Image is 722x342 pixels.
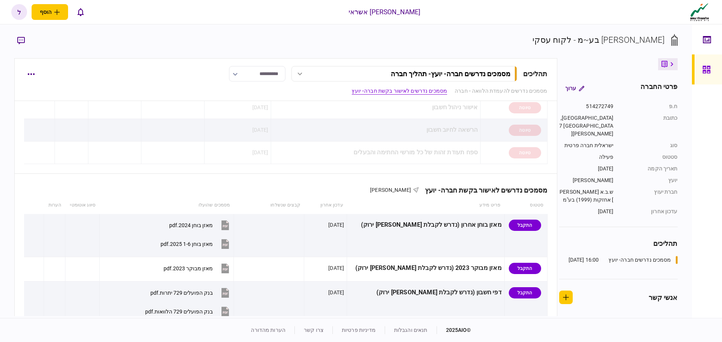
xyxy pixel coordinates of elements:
button: בנק הפועלים 729 יתרות.pdf [150,284,231,301]
button: ערוך [559,81,590,95]
div: חברת יעוץ [621,188,678,204]
div: תהליכים [523,69,548,79]
div: © 2025 AIO [437,326,471,334]
button: ל [11,4,27,20]
div: התקבל [509,263,541,274]
div: 16:00 [DATE] [569,256,599,264]
div: [PERSON_NAME] אשראי [349,7,421,17]
div: טיוטה [509,102,541,113]
div: מאזן בוחן אחרון (נדרש לקבלת [PERSON_NAME] ירוק) [350,217,501,234]
a: מסמכים נדרשים חברה- יועץ16:00 [DATE] [569,256,678,264]
div: התקבל [509,287,541,298]
div: מסמכים נדרשים חברה- יועץ [608,256,671,264]
th: סיווג אוטומטי [65,197,99,214]
div: טיוטה [509,125,541,136]
th: סטטוס [504,197,547,214]
th: מסמכים שהועלו [99,197,234,214]
div: מאזן בוחן 1-6 2025.pdf [161,241,213,247]
th: קבצים שנשלחו [234,197,304,214]
button: מאזן מבוקר 2023.pdf [164,260,231,277]
div: סטטוס [621,153,678,161]
div: מאזן מבוקר 2023.pdf [164,265,213,271]
div: התקבל [509,220,541,231]
button: פתח רשימת התראות [73,4,88,20]
div: [DATE] [252,126,268,134]
div: מסמכים נדרשים לאישור בקשת חברה- יועץ [419,186,548,194]
div: [PERSON_NAME] בע~מ - לקוח עסקי [532,34,665,46]
div: אישור ניהול חשבון [274,99,478,116]
div: דפי חשבון (נדרש לקבלת [PERSON_NAME] ירוק) [350,284,501,301]
a: צרו קשר [304,327,323,333]
div: ספח תעודת זהות של כל מורשי החתימה והבעלים [274,144,478,161]
a: הערות מהדורה [251,327,285,333]
div: תאריך הקמה [621,165,678,173]
div: מאזן בוחן 2024.pdf [169,222,213,228]
div: [DATE] [559,165,614,173]
div: יועץ [621,176,678,184]
div: פעילה [559,153,614,161]
div: [PERSON_NAME] [559,176,614,184]
div: [DATE] [252,149,268,156]
div: [EMAIL_ADDRESS][DOMAIN_NAME] [577,315,626,330]
a: מסמכים נדרשים להעמדת הלוואה - חברה [455,87,547,95]
th: פריט מידע [347,197,504,214]
div: ש.ב.א [PERSON_NAME] אחזקות (1999) בע"מ [559,188,614,204]
button: מסמכים נדרשים חברה- יועץ- תהליך חברה [291,66,517,81]
th: הערות [44,197,65,214]
div: ישראלית חברה פרטית [559,142,614,149]
div: כתובת [621,114,678,138]
div: מאזן מבוקר 2023 (נדרש לקבלת [PERSON_NAME] ירוק) [350,260,501,277]
div: הרשאה לחיוב חשבון [274,122,478,139]
a: מסמכים נדרשים לאישור בקשת חברה- יועץ [352,87,447,95]
div: סוג [621,142,678,149]
div: טיוטה [509,147,541,158]
div: תהליכים [559,238,678,249]
button: פתח תפריט להוספת לקוח [32,4,68,20]
div: בנק הפועלים 729 הלוואות.pdf [145,309,213,315]
th: עדכון אחרון [304,197,347,214]
div: אנשי קשר [649,292,678,303]
button: מאזן בוחן 1-6 2025.pdf [161,235,231,252]
img: client company logo [689,3,711,21]
span: [PERSON_NAME] [370,187,411,193]
div: [GEOGRAPHIC_DATA], 7 [GEOGRAPHIC_DATA][PERSON_NAME] [559,114,614,138]
div: [DATE] [328,221,344,229]
a: תנאים והגבלות [394,327,428,333]
div: [DATE] [559,208,614,215]
div: פרטי החברה [640,81,677,95]
div: [DATE] [252,104,268,111]
div: ח.פ [621,102,678,110]
button: מאזן בוחן 2024.pdf [169,217,231,234]
div: [DATE] [328,264,344,272]
div: 514272749 [559,102,614,110]
a: מדיניות פרטיות [342,327,376,333]
div: [DATE] [328,289,344,296]
button: בנק הפועלים 729 הלוואות.pdf [145,303,231,320]
div: מסמכים נדרשים חברה- יועץ - תהליך חברה [391,70,510,78]
div: בנק הפועלים 729 יתרות.pdf [150,290,213,296]
div: עדכון אחרון [621,208,678,215]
